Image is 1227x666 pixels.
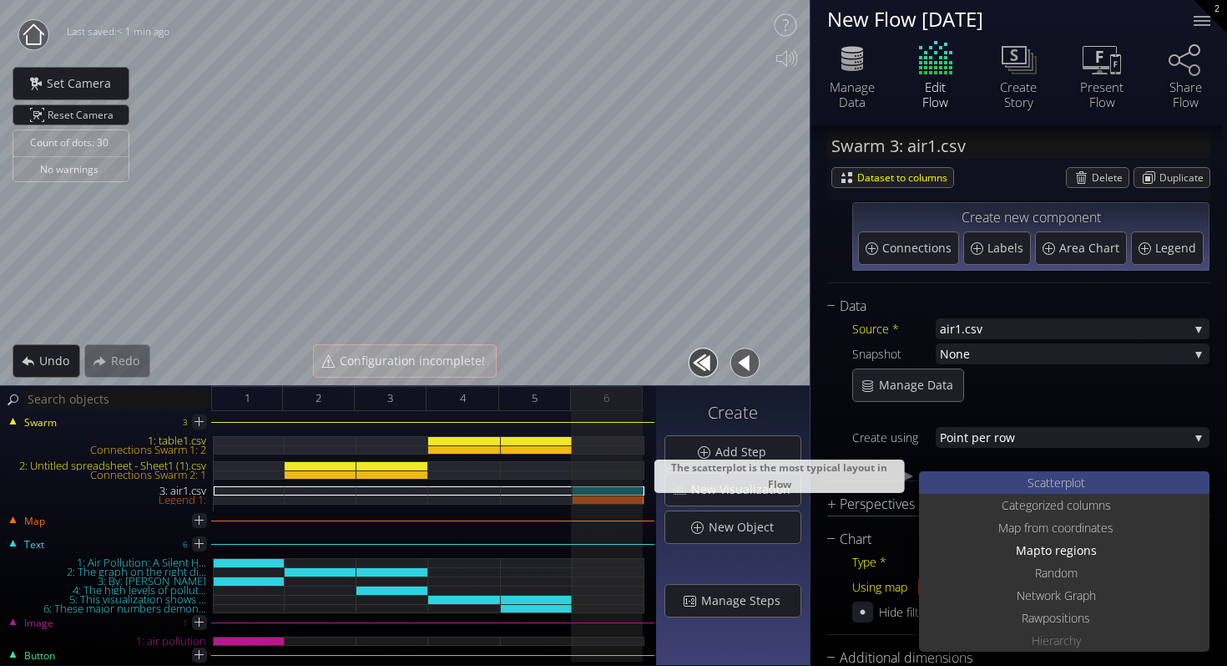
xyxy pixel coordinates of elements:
span: 5 [532,388,538,409]
span: Duplicate [1159,168,1209,187]
div: 6 [183,534,188,555]
span: Ra [1035,562,1048,584]
div: Hide filtered data [879,602,969,623]
span: 4 [460,388,466,409]
div: 3 [183,412,188,433]
span: Poi [940,427,957,448]
span: Manage Data [878,377,963,394]
span: work Graph [1036,584,1096,607]
span: 1 [245,388,250,409]
span: New Object [708,519,784,536]
span: Labels [987,240,1028,257]
span: S [1028,471,1034,494]
div: Chart [827,529,1189,550]
span: Delete [1092,168,1129,187]
div: Create new component [858,208,1204,229]
div: Snapshot [852,343,936,364]
span: Image [23,616,53,631]
div: 2: Untitled spreadsheet - Sheet1 (1).csv [2,461,213,470]
div: 1: table1.csv [2,436,213,445]
span: Categoriz [1002,494,1050,516]
span: Hierarch [1032,629,1076,652]
span: catterplot [1034,471,1085,494]
h3: Create [664,404,801,422]
div: Perspectives [827,494,1189,515]
span: Map [1016,539,1041,562]
span: 6 [603,388,609,409]
div: Manage Data [823,79,881,109]
div: Create Story [989,79,1048,109]
span: Swarm [23,415,57,430]
span: air1.c [940,318,971,339]
div: 4: The high levels of pollut... [2,586,213,595]
span: 2 [316,388,321,409]
span: y [1076,629,1081,652]
div: Create using [852,427,936,448]
span: Raw [1022,607,1043,629]
span: Button [23,648,55,663]
div: 2: The graph on the right di... [2,567,213,577]
div: 6: These major numbers demon... [2,604,213,613]
div: Type * [852,552,919,572]
span: 3 [387,388,393,409]
div: Data [827,296,1189,317]
div: Connections Swarm 2: 1 [2,470,213,480]
span: New Visualization [690,481,800,498]
div: Legend 1: [2,496,213,505]
div: Using map [852,577,919,597]
span: Connections [882,240,956,257]
div: 1: air pollution [2,637,213,646]
div: Connections Swarm 1: 2 [2,445,213,455]
span: Area Chart [1059,240,1123,257]
div: 3: air1.csv [2,486,213,496]
span: None [940,343,1189,364]
span: oordinates [1058,516,1113,539]
div: 5: This visualization shows ... [2,595,213,604]
span: Net [1017,584,1036,607]
div: Source * [852,318,936,339]
span: Map [23,514,45,529]
span: nt per row [957,427,1189,448]
span: Text [23,537,44,552]
span: Legend [1155,240,1200,257]
span: Manage Steps [700,592,790,609]
div: Share Flow [1156,79,1214,109]
span: Map from c [998,516,1058,539]
span: ndom [1048,562,1078,584]
div: New Flow [DATE] [827,8,1173,29]
span: Dataset to columns [857,168,953,187]
div: 1 [183,613,188,633]
input: Search objects [23,389,209,409]
span: Add Step [714,444,776,460]
span: Undo [38,353,79,369]
div: Present Flow [1073,79,1131,109]
span: sv [971,318,1189,339]
div: Undo action [13,344,80,378]
div: 1: Air Pollution: A Silent H... [2,558,213,567]
span: Reset Camera [48,105,119,125]
span: to regions [1041,539,1097,562]
span: ed columns [1050,494,1111,516]
div: 3: By: [PERSON_NAME] [2,577,213,586]
span: Set Camera [46,75,121,92]
span: positions [1043,607,1090,629]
